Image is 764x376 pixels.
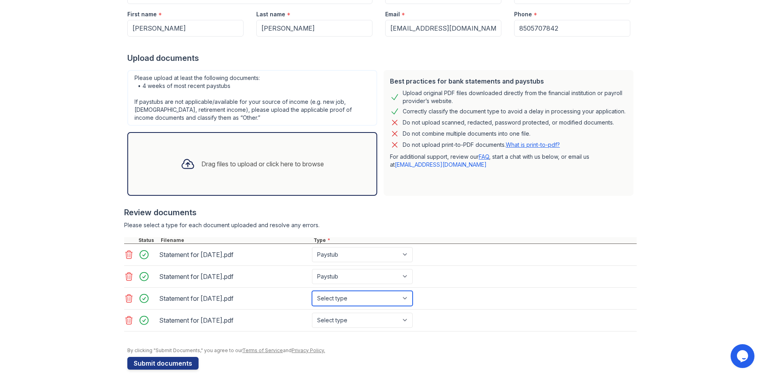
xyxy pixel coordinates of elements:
[385,10,400,18] label: Email
[731,344,756,368] iframe: chat widget
[159,237,312,244] div: Filename
[124,221,637,229] div: Please select a type for each document uploaded and resolve any errors.
[159,248,309,261] div: Statement for [DATE].pdf
[390,153,627,169] p: For additional support, review our , start a chat with us below, or email us at
[390,76,627,86] div: Best practices for bank statements and paystubs
[127,70,377,126] div: Please upload at least the following documents: • 4 weeks of most recent paystubs If paystubs are...
[127,347,637,354] div: By clicking "Submit Documents," you agree to our and
[403,118,614,127] div: Do not upload scanned, redacted, password protected, or modified documents.
[159,270,309,283] div: Statement for [DATE].pdf
[127,53,637,64] div: Upload documents
[159,314,309,327] div: Statement for [DATE].pdf
[201,159,324,169] div: Drag files to upload or click here to browse
[256,10,285,18] label: Last name
[403,89,627,105] div: Upload original PDF files downloaded directly from the financial institution or payroll provider’...
[242,347,283,353] a: Terms of Service
[312,237,637,244] div: Type
[127,357,199,370] button: Submit documents
[137,237,159,244] div: Status
[395,161,487,168] a: [EMAIL_ADDRESS][DOMAIN_NAME]
[479,153,489,160] a: FAQ
[514,10,532,18] label: Phone
[403,141,560,149] p: Do not upload print-to-PDF documents.
[124,207,637,218] div: Review documents
[292,347,325,353] a: Privacy Policy.
[506,141,560,148] a: What is print-to-pdf?
[159,292,309,305] div: Statement for [DATE].pdf
[403,129,530,138] div: Do not combine multiple documents into one file.
[403,107,626,116] div: Correctly classify the document type to avoid a delay in processing your application.
[127,10,157,18] label: First name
